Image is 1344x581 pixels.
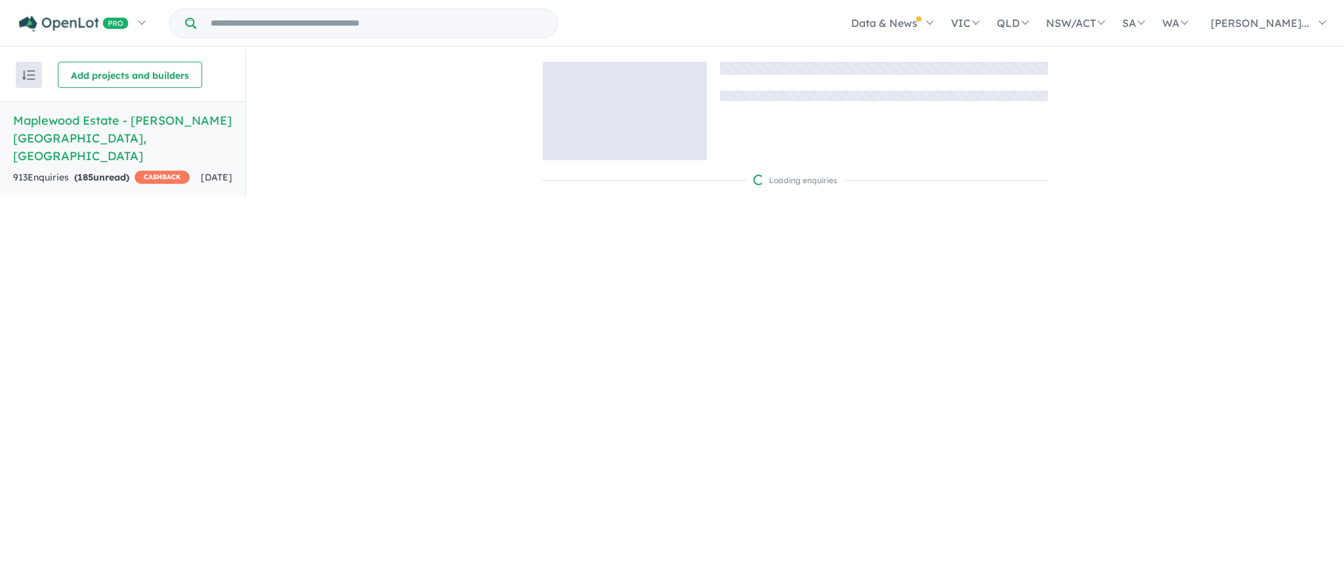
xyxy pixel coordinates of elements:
[19,16,129,32] img: Openlot PRO Logo White
[22,70,35,80] img: sort.svg
[13,112,232,165] h5: Maplewood Estate - [PERSON_NAME][GEOGRAPHIC_DATA] , [GEOGRAPHIC_DATA]
[77,171,93,183] span: 185
[135,171,190,184] span: CASHBACK
[74,171,129,183] strong: ( unread)
[13,170,190,186] div: 913 Enquir ies
[753,174,837,187] div: Loading enquiries
[58,62,202,88] button: Add projects and builders
[201,171,232,183] span: [DATE]
[1211,16,1309,30] span: [PERSON_NAME]...
[199,9,555,37] input: Try estate name, suburb, builder or developer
